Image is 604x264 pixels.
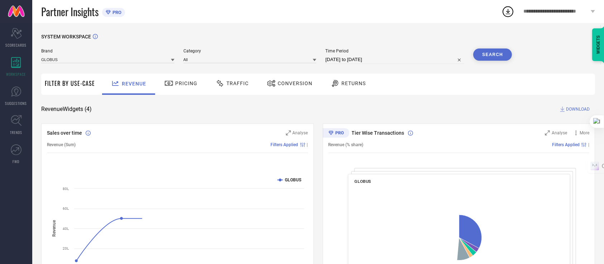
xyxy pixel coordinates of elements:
tspan: Metro [512,259,520,263]
span: Analyse [552,130,567,135]
text: : 5.2 % [384,221,402,225]
text: 80L [63,187,69,191]
span: WORKSPACE [6,71,26,77]
span: Revenue Widgets ( 4 ) [41,106,92,113]
span: Revenue (% share) [329,142,364,147]
span: Conversion [278,80,312,86]
span: PRO [111,10,121,15]
span: Filter By Use-Case [45,79,95,88]
div: Premium [323,128,349,139]
tspan: Tier 2 [384,221,392,225]
svg: Zoom [286,130,291,135]
svg: Zoom [545,130,550,135]
span: Revenue (Sum) [47,142,76,147]
text: 60L [63,207,69,210]
tspan: Tier 1B [380,241,390,245]
text: : 17.9 % [391,191,424,195]
span: SYSTEM WORKSPACE [41,34,91,40]
span: Revenue [122,81,146,87]
span: Category [183,48,317,54]
span: Filters Applied [552,142,580,147]
span: Time Period [325,48,464,54]
tspan: Revenue [52,220,57,237]
text: GLOBUS [285,177,301,182]
tspan: Tier 3 & Others [391,191,413,195]
span: Returns [341,80,366,86]
span: SUGGESTIONS [5,101,27,106]
span: | [588,142,589,147]
span: Traffic [226,80,249,86]
span: SCORECARDS [6,42,27,48]
text: 20L [63,246,69,250]
span: Analyse [293,130,308,135]
text: : 6.8 % [380,241,400,245]
span: Tier Wise Transactions [352,130,404,136]
span: TRENDS [10,130,22,135]
span: More [580,130,589,135]
span: Sales over time [47,130,82,136]
span: | [307,142,308,147]
span: Filters Applied [271,142,298,147]
span: Brand [41,48,174,54]
text: : 63.9 % [512,259,532,263]
span: Partner Insights [41,4,99,19]
span: FWD [13,159,20,164]
button: Search [473,48,512,61]
span: Pricing [175,80,197,86]
span: DOWNLOAD [566,106,590,113]
input: Select time period [325,55,464,64]
text: 40L [63,227,69,231]
span: GLOBUS [354,179,371,184]
div: Open download list [502,5,514,18]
